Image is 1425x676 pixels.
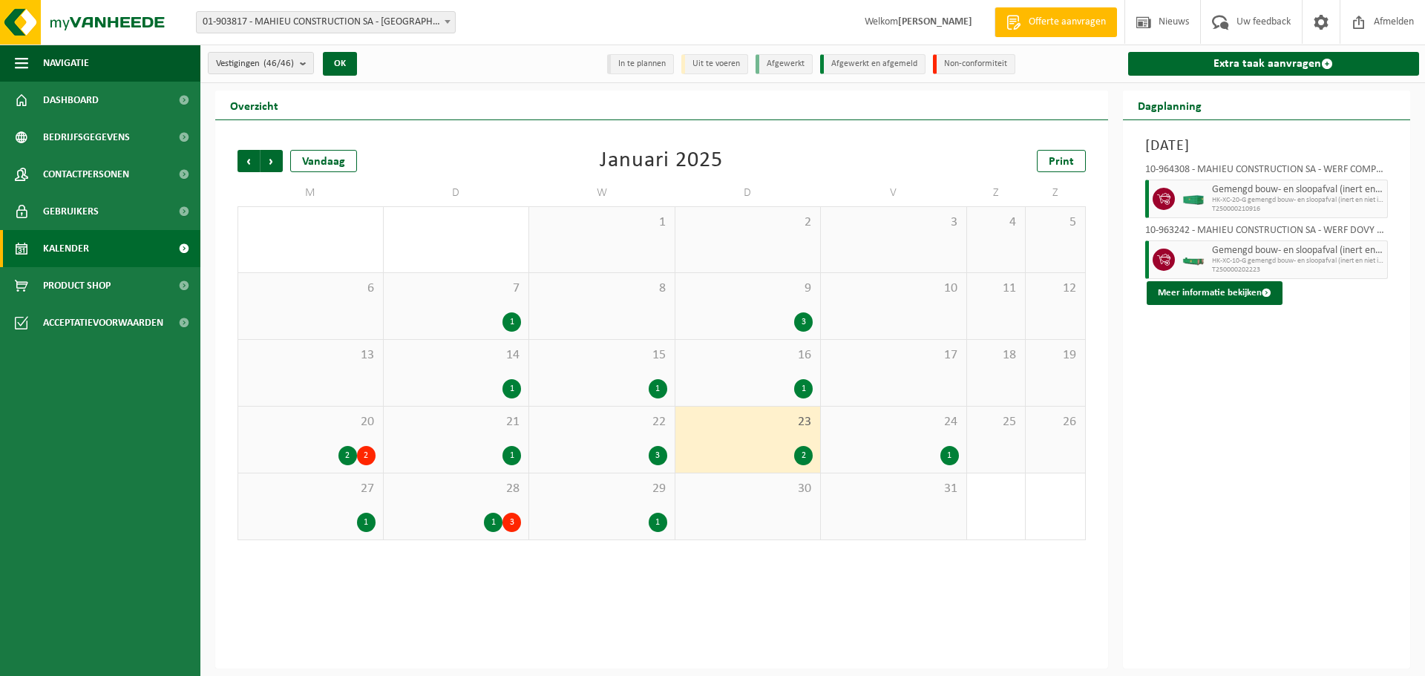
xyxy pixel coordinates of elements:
[323,52,357,76] button: OK
[43,119,130,156] span: Bedrijfsgegevens
[216,53,294,75] span: Vestigingen
[683,214,813,231] span: 2
[828,481,959,497] span: 31
[502,513,521,532] div: 3
[1212,257,1384,266] span: HK-XC-10-G gemengd bouw- en sloopafval (inert en niet inert)
[683,414,813,430] span: 23
[1033,414,1077,430] span: 26
[683,280,813,297] span: 9
[290,150,357,172] div: Vandaag
[537,280,667,297] span: 8
[898,16,972,27] strong: [PERSON_NAME]
[537,481,667,497] span: 29
[208,52,314,74] button: Vestigingen(46/46)
[1182,255,1205,266] img: HK-XC-10-GN-00
[1212,266,1384,275] span: T250000202223
[794,379,813,398] div: 1
[1212,245,1384,257] span: Gemengd bouw- en sloopafval (inert en niet inert)
[391,414,522,430] span: 21
[756,54,813,74] li: Afgewerkt
[391,481,522,497] span: 28
[794,312,813,332] div: 3
[821,180,967,206] td: V
[1128,52,1420,76] a: Extra taak aanvragen
[261,150,283,172] span: Volgende
[974,414,1018,430] span: 25
[1025,15,1110,30] span: Offerte aanvragen
[263,59,294,68] count: (46/46)
[391,280,522,297] span: 7
[338,446,357,465] div: 2
[246,347,376,364] span: 13
[43,45,89,82] span: Navigatie
[828,214,959,231] span: 3
[649,513,667,532] div: 1
[794,446,813,465] div: 2
[1145,135,1389,157] h3: [DATE]
[1212,196,1384,205] span: HK-XC-20-G gemengd bouw- en sloopafval (inert en niet inert)
[974,214,1018,231] span: 4
[820,54,926,74] li: Afgewerkt en afgemeld
[237,150,260,172] span: Vorige
[1145,226,1389,240] div: 10-963242 - MAHIEU CONSTRUCTION SA - WERF DOVY KEUKENS - NIVELLES
[537,414,667,430] span: 22
[384,180,530,206] td: D
[357,446,376,465] div: 2
[1212,184,1384,196] span: Gemengd bouw- en sloopafval (inert en niet inert)
[974,347,1018,364] span: 18
[828,280,959,297] span: 10
[502,379,521,398] div: 1
[1123,91,1216,119] h2: Dagplanning
[537,214,667,231] span: 1
[1033,280,1077,297] span: 12
[246,280,376,297] span: 6
[197,12,455,33] span: 01-903817 - MAHIEU CONSTRUCTION SA - COMINES
[974,280,1018,297] span: 11
[1049,156,1074,168] span: Print
[649,379,667,398] div: 1
[933,54,1015,74] li: Non-conformiteit
[1145,165,1389,180] div: 10-964308 - MAHIEU CONSTRUCTION SA - WERF COMPOVIT - DIKSMUIDE
[215,91,293,119] h2: Overzicht
[246,481,376,497] span: 27
[1033,214,1077,231] span: 5
[1037,150,1086,172] a: Print
[196,11,456,33] span: 01-903817 - MAHIEU CONSTRUCTION SA - COMINES
[43,156,129,193] span: Contactpersonen
[681,54,748,74] li: Uit te voeren
[484,513,502,532] div: 1
[675,180,822,206] td: D
[391,347,522,364] span: 14
[43,304,163,341] span: Acceptatievoorwaarden
[1147,281,1282,305] button: Meer informatie bekijken
[1033,347,1077,364] span: 19
[683,347,813,364] span: 16
[967,180,1026,206] td: Z
[502,446,521,465] div: 1
[600,150,723,172] div: Januari 2025
[246,414,376,430] span: 20
[357,513,376,532] div: 1
[502,312,521,332] div: 1
[43,82,99,119] span: Dashboard
[828,347,959,364] span: 17
[237,180,384,206] td: M
[529,180,675,206] td: W
[828,414,959,430] span: 24
[43,230,89,267] span: Kalender
[43,193,99,230] span: Gebruikers
[649,446,667,465] div: 3
[537,347,667,364] span: 15
[940,446,959,465] div: 1
[43,267,111,304] span: Product Shop
[1026,180,1085,206] td: Z
[1182,194,1205,205] img: HK-XC-30-GN-00
[995,7,1117,37] a: Offerte aanvragen
[607,54,674,74] li: In te plannen
[683,481,813,497] span: 30
[1212,205,1384,214] span: T250000210916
